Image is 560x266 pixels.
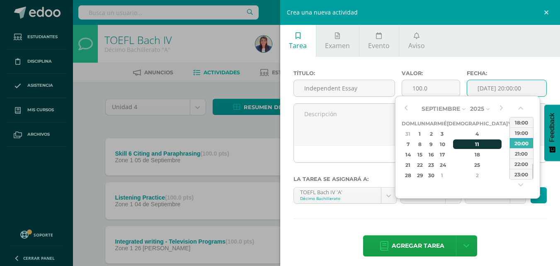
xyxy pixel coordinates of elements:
[510,159,533,169] div: 22:00
[438,129,446,139] div: 3
[453,150,502,159] div: 18
[294,80,395,96] input: Título
[399,25,434,57] a: Aviso
[422,105,460,112] span: Septiembre
[403,171,413,180] div: 28
[280,25,316,57] a: Tarea
[453,160,502,170] div: 25
[509,160,516,170] div: 26
[427,171,436,180] div: 30
[544,105,560,161] button: Feedback - Mostrar encuesta
[403,139,413,149] div: 7
[293,70,395,76] label: Título:
[368,41,390,50] span: Evento
[467,80,546,96] input: Fecha de entrega
[437,118,447,129] th: Mié
[402,70,460,76] label: Valor:
[402,80,460,96] input: Puntos máximos
[453,139,502,149] div: 11
[403,129,413,139] div: 31
[415,171,424,180] div: 29
[509,139,516,149] div: 12
[403,150,413,159] div: 14
[438,160,446,170] div: 24
[438,150,446,159] div: 17
[467,70,547,76] label: Fecha:
[470,105,484,112] span: 2025
[453,171,502,180] div: 2
[508,118,517,129] th: Vie
[438,171,446,180] div: 1
[427,160,436,170] div: 23
[509,129,516,139] div: 5
[510,127,533,138] div: 19:00
[509,150,516,159] div: 19
[510,117,533,127] div: 18:00
[415,118,425,129] th: Lun
[510,169,533,179] div: 23:00
[289,41,307,50] span: Tarea
[453,129,502,139] div: 4
[438,139,446,149] div: 10
[359,25,399,57] a: Evento
[316,25,359,57] a: Examen
[425,118,437,129] th: Mar
[415,160,424,170] div: 22
[294,188,397,203] a: TOEFL Bach IV 'A'Décimo Bachillerato
[509,171,516,180] div: 3
[392,236,444,256] span: Agregar tarea
[548,113,556,142] span: Feedback
[403,160,413,170] div: 21
[427,139,436,149] div: 9
[427,150,436,159] div: 16
[415,150,424,159] div: 15
[415,129,424,139] div: 1
[447,118,508,129] th: [DEMOGRAPHIC_DATA]
[427,129,436,139] div: 2
[510,138,533,148] div: 20:00
[300,188,375,195] div: TOEFL Bach IV 'A'
[293,176,547,182] label: La tarea se asignará a:
[510,148,533,159] div: 21:00
[402,118,415,129] th: Dom
[325,41,350,50] span: Examen
[415,139,424,149] div: 8
[300,195,375,201] div: Décimo Bachillerato
[408,41,425,50] span: Aviso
